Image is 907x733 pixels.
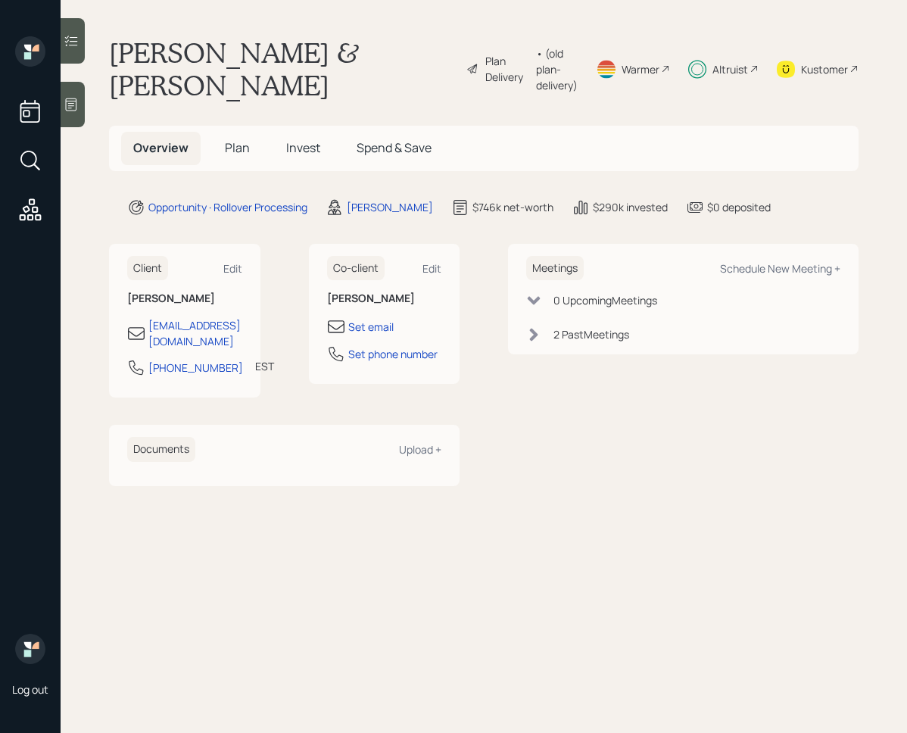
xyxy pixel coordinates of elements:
[622,61,659,77] div: Warmer
[127,292,242,305] h6: [PERSON_NAME]
[347,199,433,215] div: [PERSON_NAME]
[127,256,168,281] h6: Client
[255,358,274,374] div: EST
[712,61,748,77] div: Altruist
[707,199,771,215] div: $0 deposited
[348,346,438,362] div: Set phone number
[348,319,394,335] div: Set email
[127,437,195,462] h6: Documents
[286,139,320,156] span: Invest
[472,199,553,215] div: $746k net-worth
[327,256,385,281] h6: Co-client
[593,199,668,215] div: $290k invested
[553,292,657,308] div: 0 Upcoming Meeting s
[553,326,629,342] div: 2 Past Meeting s
[148,360,243,376] div: [PHONE_NUMBER]
[327,292,442,305] h6: [PERSON_NAME]
[223,261,242,276] div: Edit
[225,139,250,156] span: Plan
[801,61,848,77] div: Kustomer
[422,261,441,276] div: Edit
[148,199,307,215] div: Opportunity · Rollover Processing
[720,261,840,276] div: Schedule New Meeting +
[536,45,578,93] div: • (old plan-delivery)
[12,682,48,697] div: Log out
[15,634,45,664] img: retirable_logo.png
[399,442,441,457] div: Upload +
[485,53,528,85] div: Plan Delivery
[357,139,432,156] span: Spend & Save
[148,317,242,349] div: [EMAIL_ADDRESS][DOMAIN_NAME]
[109,36,454,101] h1: [PERSON_NAME] & [PERSON_NAME]
[526,256,584,281] h6: Meetings
[133,139,189,156] span: Overview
